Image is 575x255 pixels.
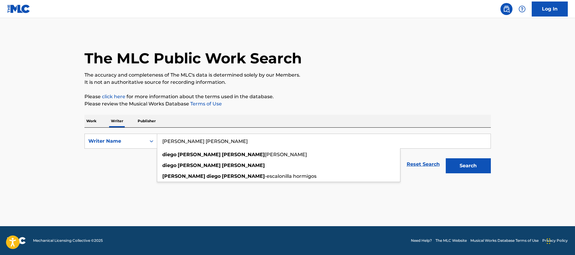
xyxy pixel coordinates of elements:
p: Writer [109,115,125,127]
strong: [PERSON_NAME] [178,162,221,168]
a: The MLC Website [436,238,467,243]
button: Search [446,158,491,173]
a: Log In [532,2,568,17]
div: Writer Name [88,138,142,145]
strong: [PERSON_NAME] [162,173,205,179]
strong: [PERSON_NAME] [222,152,265,157]
p: Publisher [136,115,158,127]
strong: [PERSON_NAME] [222,162,265,168]
img: help [518,5,526,13]
p: It is not an authoritative source for recording information. [84,79,491,86]
div: Drag [547,232,550,250]
a: click here [102,94,125,99]
a: Reset Search [404,158,443,171]
strong: [PERSON_NAME] [178,152,221,157]
iframe: Chat Widget [545,226,575,255]
p: Work [84,115,98,127]
p: The accuracy and completeness of The MLC's data is determined solely by our Members. [84,71,491,79]
span: [PERSON_NAME] [265,152,307,157]
img: search [503,5,510,13]
h1: The MLC Public Work Search [84,49,302,67]
a: Privacy Policy [542,238,568,243]
span: Mechanical Licensing Collective © 2025 [33,238,103,243]
a: Public Search [500,3,512,15]
strong: diego [206,173,221,179]
strong: diego [162,152,176,157]
span: -escalonilla hormigos [265,173,317,179]
p: Please for more information about the terms used in the database. [84,93,491,100]
a: Musical Works Database Terms of Use [470,238,539,243]
a: Need Help? [411,238,432,243]
img: logo [7,237,26,244]
p: Please review the Musical Works Database [84,100,491,108]
strong: [PERSON_NAME] [222,173,265,179]
form: Search Form [84,134,491,176]
strong: diego [162,162,176,168]
a: Terms of Use [189,101,222,107]
div: Help [516,3,528,15]
img: MLC Logo [7,5,30,13]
